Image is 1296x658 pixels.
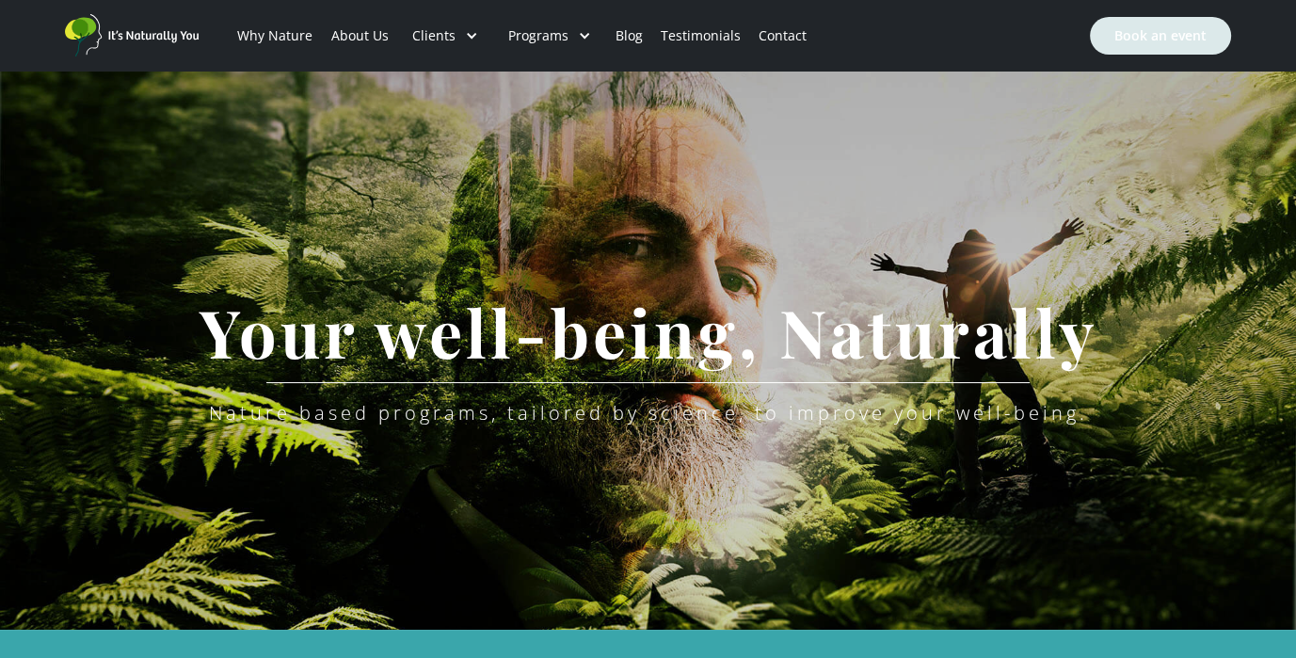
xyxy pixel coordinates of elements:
[322,4,397,68] a: About Us
[171,296,1126,368] h1: Your well-being, Naturally
[229,4,322,68] a: Why Nature
[1090,17,1231,55] a: Book an event
[493,4,606,68] div: Programs
[412,26,456,45] div: Clients
[606,4,651,68] a: Blog
[651,4,749,68] a: Testimonials
[508,26,568,45] div: Programs
[65,14,206,57] a: home
[750,4,816,68] a: Contact
[209,402,1088,425] div: Nature based programs, tailored by science, to improve your well-being.
[397,4,493,68] div: Clients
